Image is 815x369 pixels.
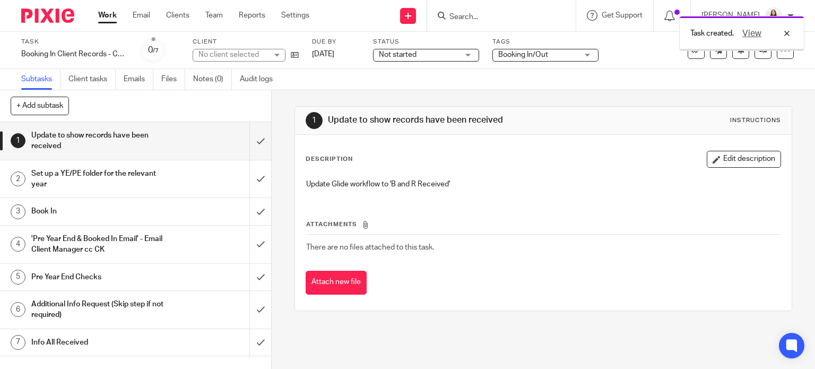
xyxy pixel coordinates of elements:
h1: Update to show records have been received [31,127,170,155]
div: No client selected [198,49,267,60]
a: Files [161,69,185,90]
button: + Add subtask [11,97,69,115]
div: 5 [11,270,25,285]
div: 4 [11,237,25,252]
button: View [739,27,765,40]
a: Settings [281,10,309,21]
h1: Update to show records have been received [328,115,566,126]
p: Task created. [690,28,734,39]
a: Notes (0) [193,69,232,90]
label: Due by [312,38,360,46]
span: [DATE] [312,50,334,58]
button: Attach new file [306,271,367,295]
img: Pixie [21,8,74,23]
div: 2 [11,171,25,186]
div: 7 [11,335,25,350]
h1: 'Pre Year End & Booked In Email' - Email Client Manager cc CK [31,231,170,258]
label: Status [373,38,479,46]
a: Email [133,10,150,21]
button: Edit description [707,151,781,168]
h1: Set up a YE/PE folder for the relevant year [31,166,170,193]
p: Update Glide workflow to 'B and R Received' [306,179,781,190]
div: 6 [11,302,25,317]
a: Clients [166,10,189,21]
span: Booking In/Out [498,51,548,58]
label: Client [193,38,299,46]
div: 1 [306,112,323,129]
h1: Book In [31,203,170,219]
div: 0 [148,44,159,56]
a: Subtasks [21,69,60,90]
div: 1 [11,133,25,148]
div: Instructions [730,116,781,125]
h1: Info All Received [31,334,170,350]
a: Audit logs [240,69,281,90]
span: Not started [379,51,417,58]
a: Client tasks [68,69,116,90]
div: Booking In Client Records - Company - Digital (Eg Xero) [21,49,127,59]
h1: Pre Year End Checks [31,269,170,285]
span: There are no files attached to this task. [306,244,434,251]
span: Attachments [306,221,357,227]
a: Team [205,10,223,21]
small: /7 [153,48,159,54]
a: Work [98,10,117,21]
p: Description [306,155,353,164]
h1: Additional Info Request (Skip step if not required) [31,296,170,323]
div: 3 [11,204,25,219]
a: Reports [239,10,265,21]
img: 2022.jpg [765,7,782,24]
a: Emails [124,69,153,90]
label: Task [21,38,127,46]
